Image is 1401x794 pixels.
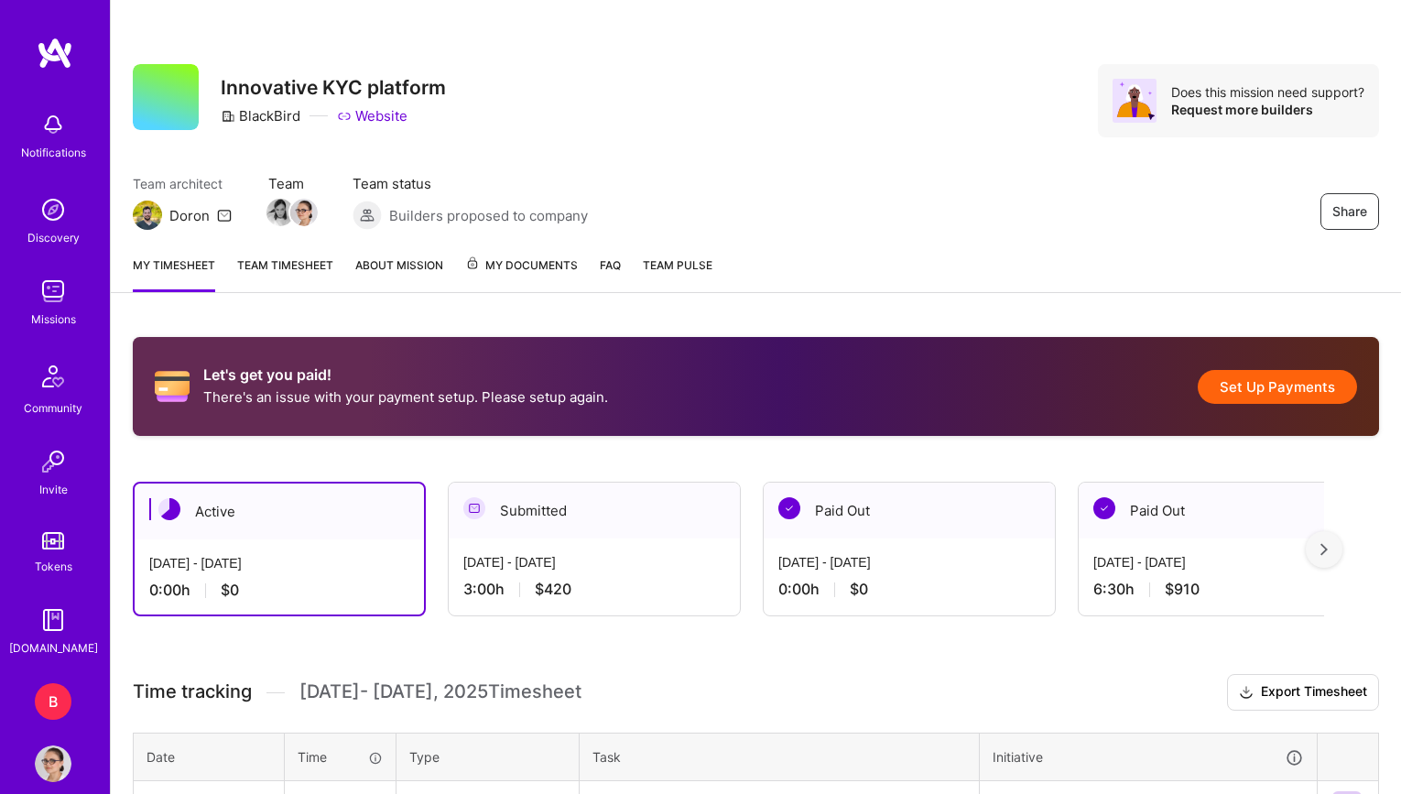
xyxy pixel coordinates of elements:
span: $420 [535,580,571,599]
div: [DATE] - [DATE] [149,554,409,573]
img: Avatar [1113,79,1157,123]
a: FAQ [600,256,621,292]
img: Team Architect [133,201,162,230]
div: 0:00 h [149,581,409,600]
span: Share [1332,202,1367,221]
a: My timesheet [133,256,215,292]
img: Community [31,354,75,398]
a: User Avatar [30,745,76,782]
div: [DATE] - [DATE] [778,553,1040,572]
span: Team architect [133,174,232,193]
div: Notifications [21,143,86,162]
div: BlackBird [221,106,300,125]
a: About Mission [355,256,443,292]
h2: Let's get you paid! [203,366,608,384]
img: Submitted [463,497,485,519]
button: Set Up Payments [1198,370,1357,404]
i: icon Mail [217,208,232,223]
img: Active [158,498,180,520]
div: 6:30 h [1093,580,1355,599]
div: 3:00 h [463,580,725,599]
img: discovery [35,191,71,228]
div: Time [298,747,383,767]
span: My Documents [465,256,578,276]
span: $910 [1165,580,1200,599]
div: Submitted [449,483,740,538]
div: Discovery [27,228,80,247]
img: Team Member Avatar [266,199,294,226]
img: Team Member Avatar [290,199,318,226]
span: $0 [850,580,868,599]
div: Request more builders [1171,101,1364,118]
div: Paid Out [764,483,1055,538]
div: [DATE] - [DATE] [463,553,725,572]
img: Builders proposed to company [353,201,382,230]
span: Team Pulse [643,258,712,272]
div: Doron [169,206,210,225]
th: Type [396,733,580,780]
th: Date [134,733,285,780]
span: Time tracking [133,680,252,703]
div: Paid Out [1079,483,1370,538]
img: right [1320,543,1328,556]
div: [DATE] - [DATE] [1093,553,1355,572]
div: B [35,683,71,720]
span: Team status [353,174,588,193]
img: logo [37,37,73,70]
img: teamwork [35,273,71,310]
div: Does this mission need support? [1171,83,1364,101]
a: Team Member Avatar [268,197,292,228]
a: Website [337,106,407,125]
img: Paid Out [1093,497,1115,519]
p: There's an issue with your payment setup. Please setup again. [203,387,608,407]
i: icon CompanyGray [221,109,235,124]
div: Community [24,398,82,418]
img: bell [35,106,71,143]
a: B [30,683,76,720]
img: tokens [42,532,64,549]
i: icon CreditCard [155,369,190,404]
img: Paid Out [778,497,800,519]
a: Team timesheet [237,256,333,292]
span: $0 [221,581,239,600]
img: User Avatar [35,745,71,782]
span: Builders proposed to company [389,206,588,225]
a: Team Member Avatar [292,197,316,228]
h3: Innovative KYC platform [221,76,446,99]
button: Export Timesheet [1227,674,1379,711]
div: Initiative [993,746,1304,767]
a: My Documents [465,256,578,292]
div: Tokens [35,557,72,576]
div: Active [135,484,424,539]
button: Share [1320,193,1379,230]
span: Team [268,174,316,193]
img: guide book [35,602,71,638]
th: Task [580,733,980,780]
div: 0:00 h [778,580,1040,599]
a: Team Pulse [643,256,712,292]
div: Missions [31,310,76,329]
img: Invite [35,443,71,480]
div: Invite [39,480,68,499]
i: icon Download [1239,683,1254,702]
span: [DATE] - [DATE] , 2025 Timesheet [299,680,581,703]
div: [DOMAIN_NAME] [9,638,98,658]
